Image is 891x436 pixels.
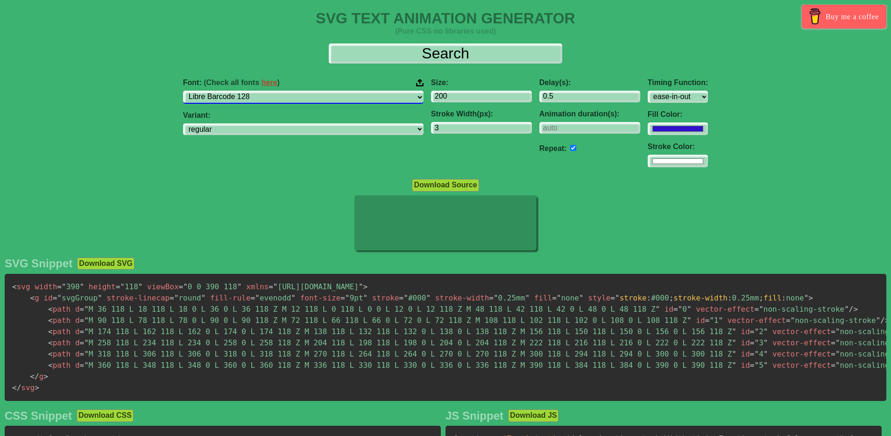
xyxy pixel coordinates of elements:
[12,282,17,291] span: <
[741,361,750,370] span: id
[269,282,273,291] span: =
[48,338,71,347] span: path
[80,327,736,336] span: M 174 118 L 162 118 L 162 0 L 174 0 L 174 118 Z M 138 118 L 132 118 L 132 0 L 138 0 L 138 118 Z M...
[764,293,782,302] span: fill
[844,305,849,314] span: "
[782,293,786,302] span: :
[588,293,610,302] span: style
[291,293,296,302] span: "
[835,350,840,358] span: "
[772,327,831,336] span: vector-effect
[412,179,479,191] button: Download Source
[764,338,768,347] span: "
[12,383,35,392] span: svg
[80,282,85,291] span: "
[750,327,768,336] span: 2
[772,350,831,358] span: vector-effect
[48,316,53,325] span: <
[262,79,277,86] a: here
[732,361,736,370] span: "
[57,282,62,291] span: =
[179,282,242,291] span: 0 0 390 118
[340,293,345,302] span: =
[764,327,768,336] span: "
[35,383,39,392] span: >
[579,293,584,302] span: "
[750,327,755,336] span: =
[273,282,278,291] span: "
[5,257,72,270] h2: SVG Snippet
[84,338,89,347] span: "
[750,338,755,347] span: =
[804,293,809,302] span: "
[647,293,651,302] span: :
[754,327,759,336] span: "
[750,350,755,358] span: =
[673,305,692,314] span: 0
[732,338,736,347] span: "
[786,316,791,325] span: =
[741,338,750,347] span: id
[53,293,57,302] span: =
[552,293,583,302] span: none
[89,282,116,291] span: height
[750,338,768,347] span: 3
[705,316,723,325] span: 1
[665,305,673,314] span: id
[669,293,674,302] span: ;
[764,350,768,358] span: "
[728,316,786,325] span: vector-effect
[251,293,296,302] span: evenodd
[30,372,39,381] span: </
[754,350,759,358] span: "
[359,282,363,291] span: "
[84,327,89,336] span: "
[656,305,660,314] span: "
[48,350,71,358] span: path
[5,409,72,422] h2: CSS Snippet
[539,79,640,87] label: Delay(s):
[183,79,280,87] span: Font:
[246,282,269,291] span: xmlns
[84,316,89,325] span: "
[718,316,723,325] span: "
[30,293,39,302] span: g
[80,338,736,347] span: M 258 118 L 234 118 L 234 0 L 258 0 L 258 118 Z M 204 118 L 198 118 L 198 0 L 204 0 L 204 118 Z M...
[174,293,179,302] span: "
[759,305,764,314] span: "
[138,282,143,291] span: "
[183,111,424,120] label: Variant:
[48,327,71,336] span: path
[43,372,48,381] span: >
[880,316,889,325] span: />
[57,282,84,291] span: 390
[80,350,85,358] span: =
[80,361,85,370] span: =
[204,79,280,86] span: (Check all fonts )
[835,361,840,370] span: "
[147,282,178,291] span: viewBox
[106,293,170,302] span: stroke-linecap
[673,293,728,302] span: stroke-width
[750,361,755,370] span: =
[116,282,120,291] span: =
[426,293,431,302] span: "
[399,293,404,302] span: =
[12,282,30,291] span: svg
[116,282,143,291] span: 118
[696,305,754,314] span: vector-effect
[534,293,552,302] span: fill
[445,409,503,422] h2: JS Snippet
[363,293,368,302] span: "
[687,305,692,314] span: "
[754,338,759,347] span: "
[539,91,640,102] input: 0.1s
[363,282,368,291] span: >
[494,293,498,302] span: "
[75,350,80,358] span: d
[251,293,255,302] span: =
[687,316,692,325] span: "
[84,350,89,358] span: "
[539,122,640,134] input: auto
[340,293,368,302] span: 9pt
